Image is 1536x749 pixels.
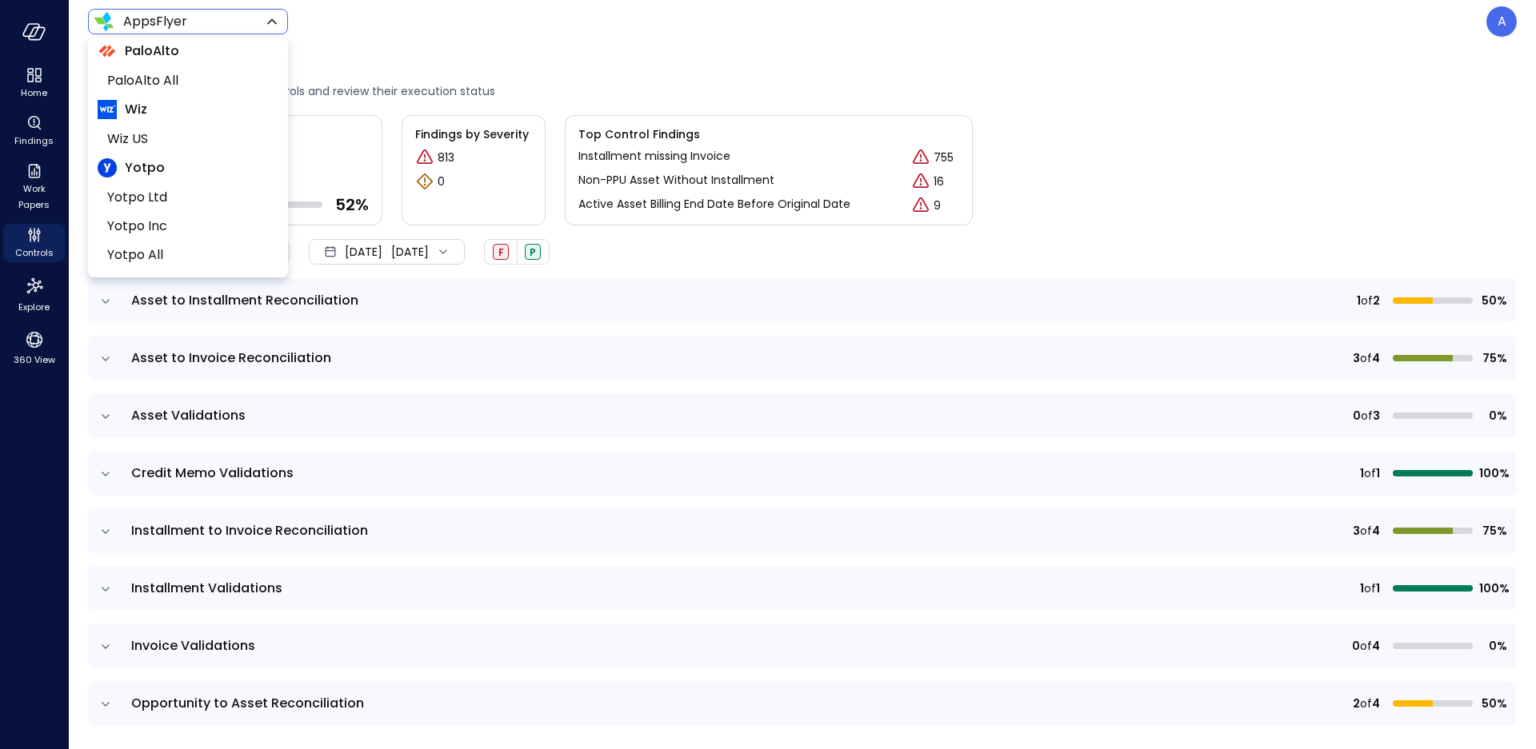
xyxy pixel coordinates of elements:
[107,129,266,149] span: Wiz US
[98,183,278,212] li: Yotpo Ltd
[107,217,266,236] span: Yotpo Inc
[107,71,266,90] span: PaloAlto All
[98,158,117,177] img: Yotpo
[125,158,165,177] span: Yotpo
[125,100,147,119] span: Wiz
[98,241,278,269] li: Yotpo All
[98,42,117,61] img: PaloAlto
[98,212,278,241] li: Yotpo Inc
[107,245,266,265] span: Yotpo All
[125,42,179,61] span: PaloAlto
[98,66,278,95] li: PaloAlto All
[107,188,266,207] span: Yotpo Ltd
[98,100,117,119] img: Wiz
[98,125,278,153] li: Wiz US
